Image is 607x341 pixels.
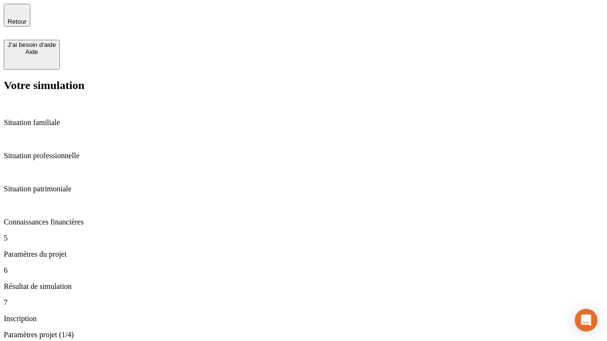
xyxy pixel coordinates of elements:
button: Retour [4,4,30,27]
p: Situation professionnelle [4,152,603,160]
p: Connaissances financières [4,218,603,226]
span: Retour [8,18,27,25]
p: Paramètres du projet [4,250,603,259]
p: Situation patrimoniale [4,185,603,193]
p: Inscription [4,314,603,323]
h2: Votre simulation [4,79,603,92]
p: 7 [4,298,603,307]
p: 5 [4,234,603,242]
div: J’ai besoin d'aide [8,41,56,48]
div: Aide [8,48,56,55]
div: Open Intercom Messenger [575,309,598,332]
p: 6 [4,266,603,275]
p: Situation familiale [4,118,603,127]
p: Paramètres projet (1/4) [4,331,603,339]
button: J’ai besoin d'aideAide [4,40,60,70]
p: Résultat de simulation [4,282,603,291]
